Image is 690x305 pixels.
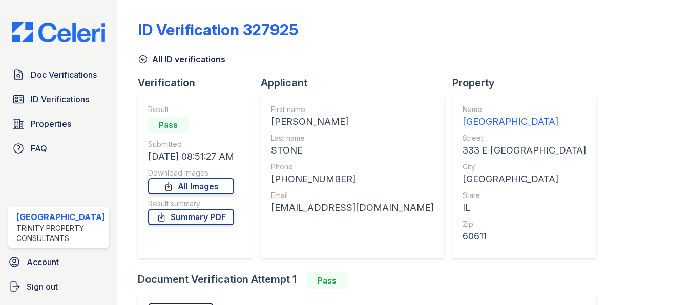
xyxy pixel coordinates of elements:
span: Doc Verifications [31,69,97,81]
div: State [463,190,586,201]
div: Applicant [261,76,452,90]
div: Trinity Property Consultants [16,223,105,244]
div: STONE [271,143,434,158]
div: Last name [271,133,434,143]
div: Submitted [148,139,234,149]
div: Pass [307,272,348,289]
a: FAQ [8,138,109,159]
span: Sign out [27,280,58,293]
div: 60611 [463,229,586,244]
a: Sign out [4,276,113,297]
div: City [463,162,586,172]
span: FAQ [31,142,47,155]
div: Property [452,76,604,90]
div: Street [463,133,586,143]
a: All Images [148,178,234,194]
a: Account [4,252,113,272]
span: Properties [31,118,71,130]
div: [GEOGRAPHIC_DATA] [463,115,586,129]
img: CE_Logo_Blue-a8612792a0a2168367f1c8372b55b34899dd931a85d93a1a3d3e32e68fde9ad4.png [4,22,113,43]
div: IL [463,201,586,215]
div: [PHONE_NUMBER] [271,172,434,186]
div: [EMAIL_ADDRESS][DOMAIN_NAME] [271,201,434,215]
a: All ID verifications [138,53,225,66]
div: Email [271,190,434,201]
a: Properties [8,114,109,134]
span: ID Verifications [31,93,89,105]
div: Result [148,104,234,115]
a: Name [GEOGRAPHIC_DATA] [463,104,586,129]
a: Summary PDF [148,209,234,225]
div: First name [271,104,434,115]
a: Doc Verifications [8,64,109,85]
div: Phone [271,162,434,172]
div: Pass [148,117,189,133]
span: Account [27,256,59,268]
div: Result summary [148,199,234,209]
div: Name [463,104,586,115]
div: 333 E [GEOGRAPHIC_DATA] [463,143,586,158]
div: ID Verification 327925 [138,20,298,39]
div: Document Verification Attempt 1 [138,272,604,289]
div: [GEOGRAPHIC_DATA] [463,172,586,186]
div: Download Images [148,168,234,178]
div: Verification [138,76,261,90]
div: Zip [463,219,586,229]
a: ID Verifications [8,89,109,110]
div: [PERSON_NAME] [271,115,434,129]
div: [GEOGRAPHIC_DATA] [16,211,105,223]
div: [DATE] 08:51:27 AM [148,149,234,164]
